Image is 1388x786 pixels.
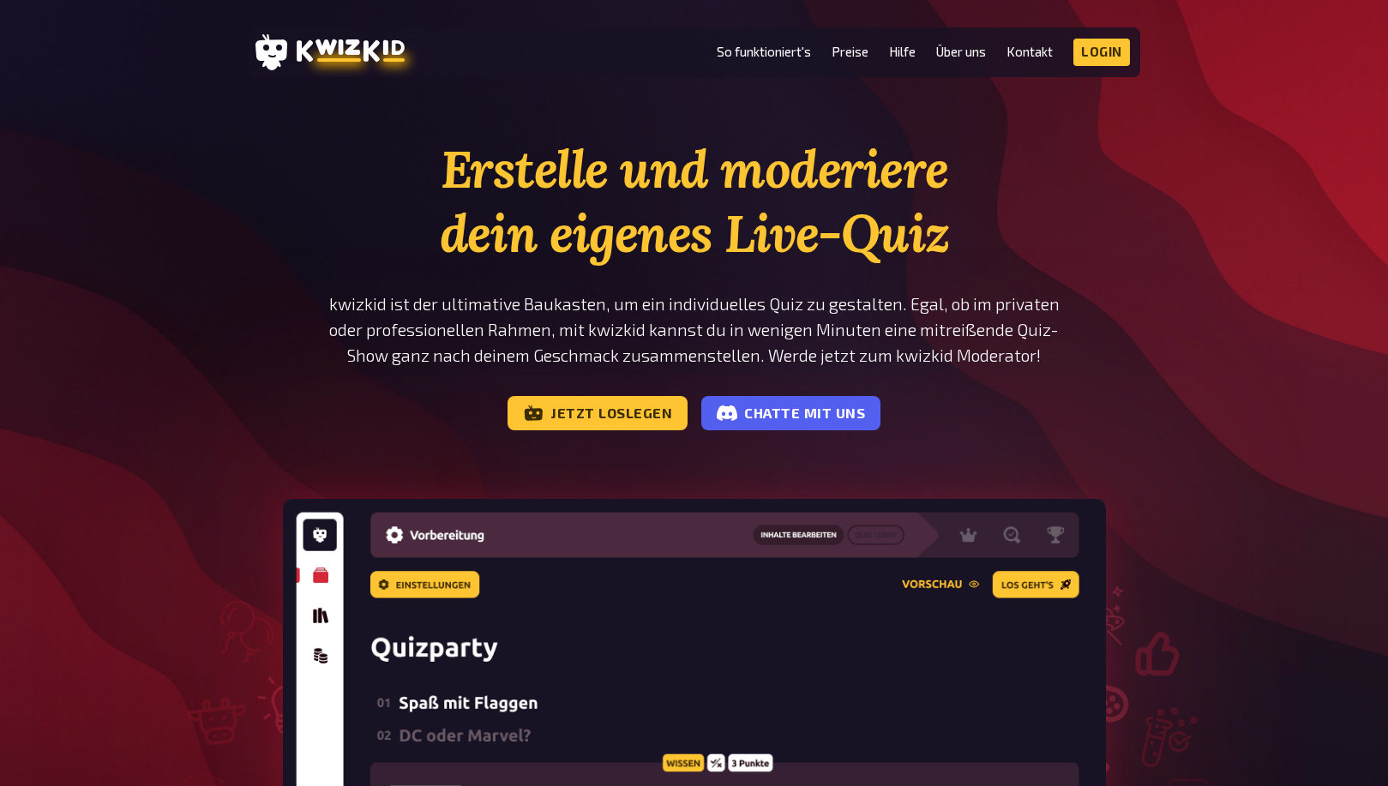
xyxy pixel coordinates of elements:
[832,45,868,59] a: Preise
[717,45,811,59] a: So funktioniert's
[1006,45,1053,59] a: Kontakt
[936,45,986,59] a: Über uns
[1073,39,1130,66] a: Login
[283,137,1106,266] h1: Erstelle und moderiere dein eigenes Live-Quiz
[508,396,688,430] a: Jetzt loslegen
[701,396,880,430] a: Chatte mit uns
[889,45,916,59] a: Hilfe
[283,291,1106,369] p: kwizkid ist der ultimative Baukasten, um ein individuelles Quiz zu gestalten. Egal, ob im private...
